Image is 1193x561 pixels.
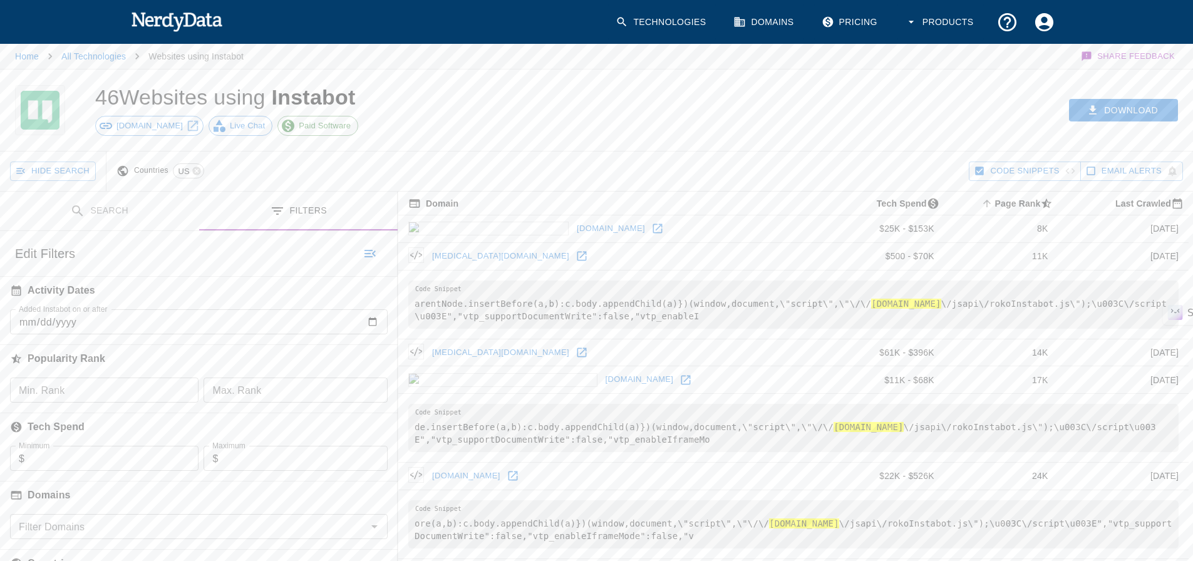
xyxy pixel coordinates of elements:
img: woundedwarriorproject.org icon [408,373,597,387]
a: [DOMAIN_NAME] [574,219,648,239]
td: $22K - $526K [823,463,944,490]
a: [DOMAIN_NAME] [429,466,504,486]
td: 8K [944,215,1058,243]
img: NerdyData.com [131,9,223,34]
p: Websites using Instabot [148,50,244,63]
span: A page popularity ranking based on a domain's backlinks. Smaller numbers signal more popular doma... [979,196,1058,211]
hl: [DOMAIN_NAME] [834,422,904,432]
td: 24K [944,463,1058,490]
td: [DATE] [1058,366,1189,394]
div: US [173,163,204,178]
label: Minimum [19,440,49,451]
span: Live Chat [223,120,272,132]
a: Open nationalmssociety.org in new window [648,219,667,238]
a: Domains [726,4,803,41]
td: [DATE] [1058,242,1189,270]
a: Pricing [814,4,887,41]
span: Most recent date this website was successfully crawled [1099,196,1189,211]
span: Hide Code Snippets [990,164,1059,178]
label: Added Instabot on or after [19,304,108,314]
td: [DATE] [1058,463,1189,490]
img: Instabot logo [21,85,59,135]
button: Support and Documentation [989,4,1026,41]
td: $500 - $70K [823,242,944,270]
button: Download [1069,99,1178,122]
a: Open epilepsy.com in new window [572,247,591,265]
hl: [DOMAIN_NAME] [871,299,941,309]
h1: 46 Websites using [95,85,356,109]
a: [DOMAIN_NAME] [602,370,677,389]
button: Products [897,4,984,41]
a: Live Chat [209,116,272,136]
a: Home [15,51,39,61]
img: epilepsy.com icon [408,247,424,263]
td: $61K - $396K [823,339,944,366]
td: [DATE] [1058,215,1189,243]
label: Maximum [212,440,245,451]
a: [MEDICAL_DATA][DOMAIN_NAME] [429,343,572,363]
span: [DOMAIN_NAME] [110,120,190,132]
h6: Edit Filters [15,244,75,264]
a: Open woundedwarriorproject.org in new window [676,371,695,389]
a: Open arthritis.org in new window [572,343,591,362]
span: US [173,165,194,178]
button: Get email alerts with newly found website results. Click to enable. [1080,162,1183,181]
button: Hide Search [10,162,96,181]
pre: de.insertBefore(a,b):c.body.appendChild(a)})(window,document,\"script\",\"\/\/ \/jsapi\/rokoInsta... [408,404,1179,452]
img: paintshoppro.com icon [408,467,424,483]
a: [DOMAIN_NAME] [95,116,204,136]
button: Share Feedback [1079,44,1178,69]
pre: arentNode.insertBefore(a,b):c.body.appendChild(a)})(window,document,\"script\",\"\/\/ \/jsapi\/ro... [408,280,1179,329]
a: All Technologies [61,51,126,61]
button: Open [366,518,383,535]
div: $ [204,446,387,471]
a: Open paintshoppro.com in new window [504,466,522,485]
div: $ [10,446,199,471]
td: [DATE] [1058,339,1189,366]
span: The registered domain name (i.e. "nerdydata.com"). [408,196,458,211]
td: 14K [944,339,1058,366]
span: Countries [134,165,173,177]
span: Paid Software [292,120,358,132]
img: nationalmssociety.org icon [408,222,569,235]
pre: ore(a,b):c.body.appendChild(a)})(window,document,\"script\",\"\/\/ \/jsapi\/rokoInstabot.js\");\u... [408,500,1179,548]
a: [MEDICAL_DATA][DOMAIN_NAME] [429,247,572,266]
iframe: Drift Widget Chat Controller [1130,472,1178,520]
button: Account Settings [1026,4,1063,41]
img: arthritis.org icon [408,344,424,359]
span: Instabot [271,85,355,109]
nav: breadcrumb [15,44,244,69]
span: Get email alerts with newly found website results. Click to enable. [1102,164,1162,178]
button: Filters [199,192,398,231]
td: $11K - $68K [823,366,944,394]
td: 17K [944,366,1058,394]
button: Hide Code Snippets [969,162,1080,181]
hl: [DOMAIN_NAME] [769,518,839,528]
a: Technologies [608,4,716,41]
td: 11K [944,242,1058,270]
span: The estimated minimum and maximum annual tech spend each webpage has, based on the free, freemium... [860,196,944,211]
td: $25K - $153K [823,215,944,243]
